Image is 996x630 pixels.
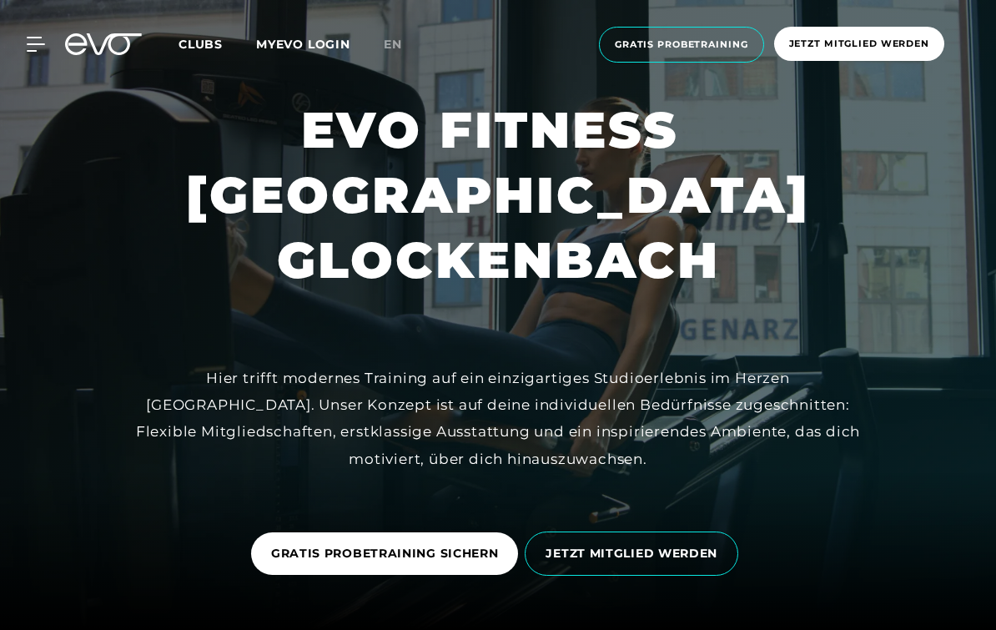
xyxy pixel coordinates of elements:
[546,545,717,562] span: JETZT MITGLIED WERDEN
[384,35,422,54] a: en
[525,519,745,588] a: JETZT MITGLIED WERDEN
[594,27,769,63] a: Gratis Probetraining
[256,37,350,52] a: MYEVO LOGIN
[271,545,499,562] span: GRATIS PROBETRAINING SICHERN
[789,37,929,51] span: Jetzt Mitglied werden
[13,98,983,293] h1: EVO FITNESS [GEOGRAPHIC_DATA] GLOCKENBACH
[251,520,526,587] a: GRATIS PROBETRAINING SICHERN
[123,365,873,472] div: Hier trifft modernes Training auf ein einzigartiges Studioerlebnis im Herzen [GEOGRAPHIC_DATA]. U...
[179,36,256,52] a: Clubs
[615,38,748,52] span: Gratis Probetraining
[179,37,223,52] span: Clubs
[384,37,402,52] span: en
[769,27,949,63] a: Jetzt Mitglied werden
